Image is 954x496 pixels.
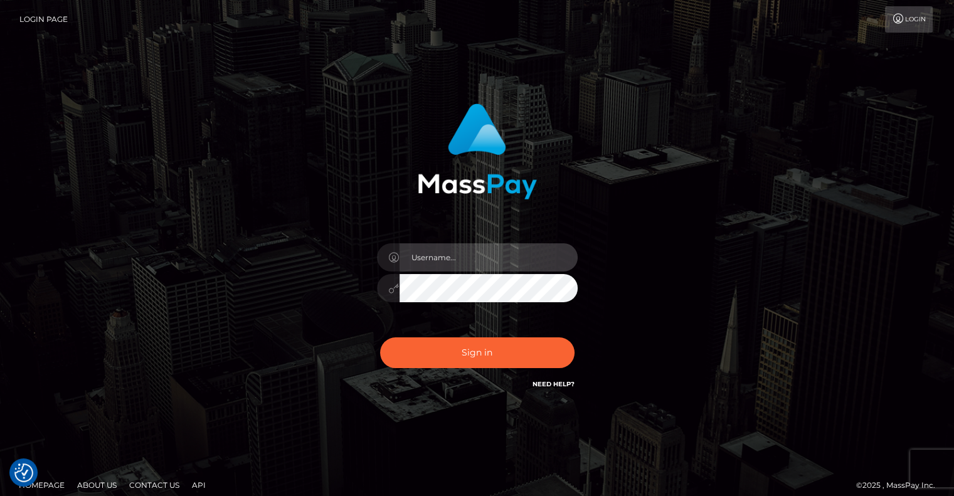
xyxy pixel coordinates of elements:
a: Contact Us [124,475,184,495]
a: About Us [72,475,122,495]
a: Login [885,6,933,33]
div: © 2025 , MassPay Inc. [856,478,945,492]
input: Username... [400,243,578,272]
button: Consent Preferences [14,463,33,482]
img: Revisit consent button [14,463,33,482]
img: MassPay Login [418,103,537,199]
a: Homepage [14,475,70,495]
button: Sign in [380,337,575,368]
a: Need Help? [533,380,575,388]
a: Login Page [19,6,68,33]
a: API [187,475,211,495]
